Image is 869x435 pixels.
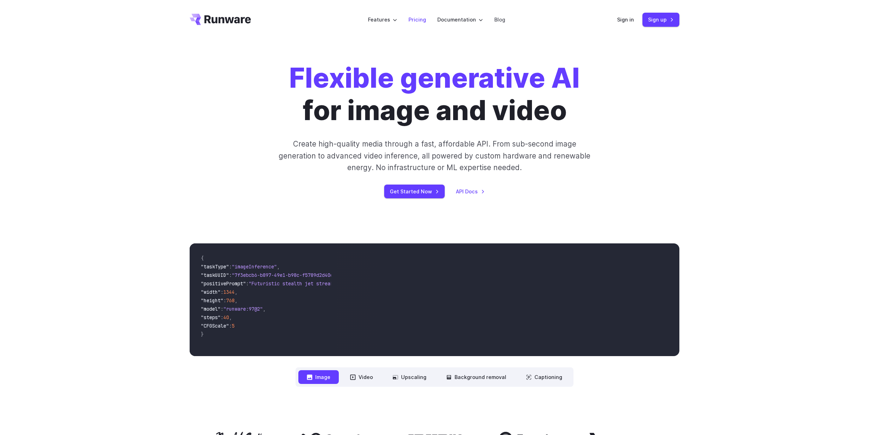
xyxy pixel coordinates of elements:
[229,323,232,329] span: :
[221,314,223,321] span: :
[278,138,591,173] p: Create high-quality media through a fast, affordable API. From sub-second image generation to adv...
[384,370,435,384] button: Upscaling
[642,13,679,26] a: Sign up
[289,62,580,94] strong: Flexible generative AI
[201,331,204,337] span: }
[232,263,277,270] span: "imageInference"
[229,263,232,270] span: :
[229,314,232,321] span: ,
[235,289,237,295] span: ,
[437,15,483,24] label: Documentation
[201,280,246,287] span: "positivePrompt"
[221,306,223,312] span: :
[518,370,571,384] button: Captioning
[229,272,232,278] span: :
[201,323,229,329] span: "CFGScale"
[223,306,263,312] span: "runware:97@2"
[235,297,237,304] span: ,
[342,370,381,384] button: Video
[190,14,251,25] a: Go to /
[384,185,445,198] a: Get Started Now
[232,272,339,278] span: "7f3ebcb6-b897-49e1-b98c-f5789d2d40d7"
[201,314,221,321] span: "steps"
[408,15,426,24] a: Pricing
[456,187,485,195] a: API Docs
[221,289,223,295] span: :
[223,314,229,321] span: 40
[226,297,235,304] span: 768
[368,15,397,24] label: Features
[201,263,229,270] span: "taskType"
[263,306,266,312] span: ,
[201,255,204,261] span: {
[277,263,280,270] span: ,
[223,289,235,295] span: 1344
[438,370,515,384] button: Background removal
[201,306,221,312] span: "model"
[232,323,235,329] span: 5
[617,15,634,24] a: Sign in
[298,370,339,384] button: Image
[201,272,229,278] span: "taskUUID"
[246,280,249,287] span: :
[201,289,221,295] span: "width"
[201,297,223,304] span: "height"
[223,297,226,304] span: :
[494,15,505,24] a: Blog
[249,280,505,287] span: "Futuristic stealth jet streaking through a neon-lit cityscape with glowing purple exhaust"
[289,62,580,127] h1: for image and video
